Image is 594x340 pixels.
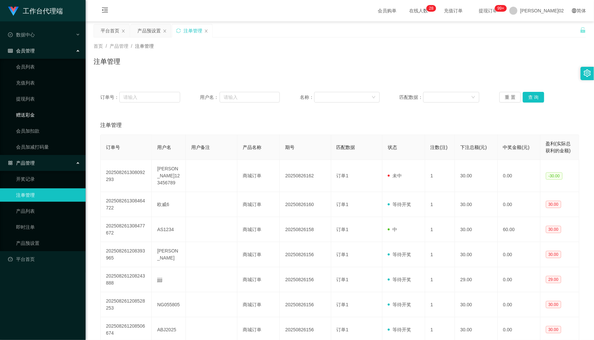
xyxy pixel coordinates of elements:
[337,145,355,150] span: 匹配数据
[444,8,463,13] font: 充值订单
[176,28,181,33] i: 图标： 同步
[16,220,80,234] a: 即时注单
[16,108,80,122] a: 赠送彩金
[280,292,331,317] td: 20250826156
[429,5,432,12] p: 2
[237,192,280,217] td: 商城订单
[337,302,349,307] span: 订单1
[16,172,80,186] a: 开奖记录
[546,301,561,308] span: 30.00
[503,145,529,150] span: 中奖金额(元)
[498,160,541,192] td: 0.00
[94,43,103,49] span: 首页
[152,192,186,217] td: 欧威6
[237,267,280,292] td: 商城订单
[16,92,80,106] a: 提现列表
[455,192,498,217] td: 30.00
[152,242,186,267] td: [PERSON_NAME]
[8,8,63,13] a: 工作台代理端
[280,267,331,292] td: 20250826156
[409,8,428,13] font: 在线人数
[425,242,455,267] td: 1
[237,242,280,267] td: 商城订单
[184,24,202,37] div: 注单管理
[546,326,561,333] span: 30.00
[280,242,331,267] td: 20250826156
[8,32,13,37] i: 图标： check-circle-o
[16,124,80,138] a: 会员加扣款
[400,94,423,101] span: 匹配数据：
[237,292,280,317] td: 商城订单
[300,94,314,101] span: 名称：
[101,292,152,317] td: 202508261208528253
[392,202,411,207] font: 等待开奖
[8,161,13,165] i: 图标： AppStore-O
[392,173,402,178] font: 未中
[220,92,280,103] input: 请输入
[337,173,349,178] span: 订单1
[131,43,132,49] span: /
[337,252,349,257] span: 订单1
[101,267,152,292] td: 202508261208243888
[546,201,561,208] span: 30.00
[479,8,497,13] font: 提现订单
[243,145,261,150] span: 产品名称
[152,217,186,242] td: AS1234
[101,192,152,217] td: 202508261308464722
[100,121,122,129] span: 注单管理
[94,0,116,22] i: 图标： menu-fold
[157,145,171,150] span: 用户名
[163,29,167,33] i: 图标： 关闭
[101,24,119,37] div: 平台首页
[337,202,349,207] span: 订单1
[280,192,331,217] td: 20250826160
[392,302,411,307] font: 等待开奖
[8,48,13,53] i: 图标： table
[106,145,120,150] span: 订单号
[280,217,331,242] td: 20250826158
[106,43,107,49] span: /
[455,242,498,267] td: 30.00
[137,24,161,37] div: 产品预设置
[523,92,544,103] button: 查 询
[498,192,541,217] td: 0.00
[392,327,411,332] font: 等待开奖
[110,43,128,49] span: 产品管理
[584,69,591,77] i: 图标： 设置
[425,292,455,317] td: 1
[455,160,498,192] td: 30.00
[580,27,586,33] i: 图标： 解锁
[425,267,455,292] td: 1
[572,8,577,13] i: 图标： global
[16,236,80,250] a: 产品预设置
[577,8,586,13] font: 简体
[16,60,80,73] a: 会员列表
[8,252,80,266] a: 图标： 仪表板平台首页
[200,94,220,101] span: 用户名：
[546,251,561,258] span: 30.00
[101,160,152,192] td: 202508261308092293
[152,160,186,192] td: [PERSON_NAME]123456789
[152,267,186,292] td: jjjjj
[337,227,349,232] span: 订单1
[237,217,280,242] td: 商城订单
[119,92,180,103] input: 请输入
[431,5,434,12] p: 8
[498,242,541,267] td: 0.00
[546,276,561,283] span: 29.00
[455,292,498,317] td: 30.00
[372,95,376,100] i: 图标： 向下
[16,48,35,53] font: 会员管理
[337,327,349,332] span: 订单1
[280,160,331,192] td: 20250826162
[121,29,125,33] i: 图标： 关闭
[16,76,80,90] a: 充值列表
[101,217,152,242] td: 202508261308477672
[498,217,541,242] td: 60.00
[499,92,521,103] button: 重 置
[495,5,507,12] sup: 969
[285,145,294,150] span: 期号
[455,217,498,242] td: 30.00
[16,32,35,37] font: 数据中心
[237,160,280,192] td: 商城订单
